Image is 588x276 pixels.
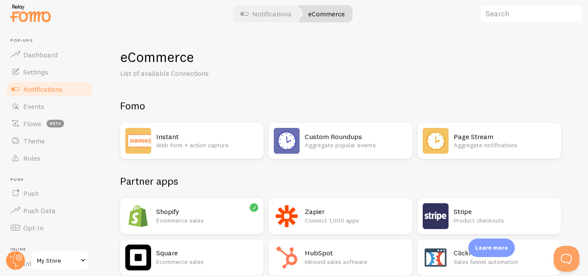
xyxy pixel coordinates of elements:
[23,50,58,59] span: Dashboard
[274,128,300,154] img: Custom Roundups
[423,245,449,270] img: ClickFunnels
[23,189,39,198] span: Push
[23,102,44,111] span: Events
[46,120,64,127] span: beta
[156,257,258,266] p: Ecommerce sales
[5,132,94,149] a: Theme
[5,149,94,167] a: Rules
[454,207,556,216] h2: Stripe
[156,248,258,257] h2: Square
[454,257,556,266] p: Sales funnel automation
[156,141,258,149] p: Web form + action capture
[23,136,45,145] span: Theme
[5,98,94,115] a: Events
[125,128,151,154] img: Instant
[5,219,94,236] a: Opt-In
[37,255,78,266] span: My Store
[156,216,258,225] p: Ecommerce sales
[5,63,94,81] a: Settings
[5,185,94,202] a: Push
[120,174,561,188] h2: Partner apps
[274,245,300,270] img: HubSpot
[305,216,407,225] p: Connect 1,000 apps
[454,132,556,141] h2: Page Stream
[5,202,94,219] a: Push Data
[120,68,327,78] p: List of available Connections
[156,132,258,141] h2: Instant
[305,257,407,266] p: Inbound sales software
[23,85,62,93] span: Notifications
[475,244,508,252] p: Learn more
[10,247,94,252] span: Inline
[156,207,258,216] h2: Shopify
[125,245,151,270] img: Square
[305,141,407,149] p: Aggregate popular events
[120,48,567,66] h1: eCommerce
[125,203,151,229] img: Shopify
[9,2,52,24] img: fomo-relay-logo-orange.svg
[120,99,561,112] h2: Fomo
[10,177,94,183] span: Push
[23,223,43,232] span: Opt-In
[5,81,94,98] a: Notifications
[468,239,515,257] div: Learn more
[423,128,449,154] img: Page Stream
[554,246,579,272] iframe: Help Scout Beacon - Open
[305,132,407,141] h2: Custom Roundups
[31,250,89,271] a: My Store
[454,248,556,257] h2: ClickFunnels
[23,119,41,128] span: Flows
[305,207,407,216] h2: Zapier
[5,115,94,132] a: Flows beta
[454,141,556,149] p: Aggregate notifications
[423,203,449,229] img: Stripe
[274,203,300,229] img: Zapier
[23,154,40,162] span: Rules
[23,206,56,215] span: Push Data
[305,248,407,257] h2: HubSpot
[5,46,94,63] a: Dashboard
[454,216,556,225] p: Product checkouts
[10,38,94,43] span: Pop-ups
[23,68,48,76] span: Settings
